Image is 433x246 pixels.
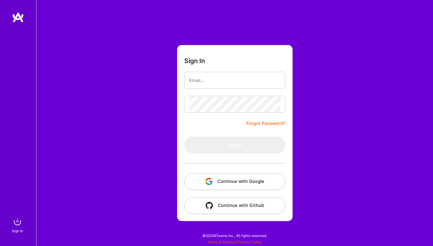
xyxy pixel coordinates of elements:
[13,216,23,234] a: sign inSign In
[205,178,213,185] img: icon
[184,197,285,214] button: Continue with Github
[184,137,285,153] button: Sign In
[189,73,281,88] input: Email...
[184,57,205,65] h3: Sign In
[207,240,262,244] span: |
[184,173,285,190] button: Continue with Google
[12,228,23,234] div: Sign In
[206,202,213,209] img: icon
[11,216,23,228] img: sign in
[36,228,433,243] div: © 2025 ATeams Inc., All rights reserved.
[207,240,235,244] a: Terms of Service
[12,12,24,23] img: logo
[246,120,285,127] a: Forgot Password?
[238,240,262,244] a: Privacy Policy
